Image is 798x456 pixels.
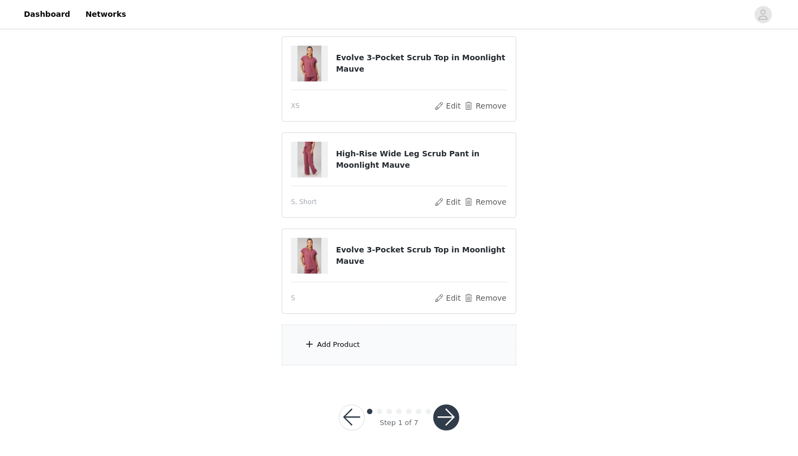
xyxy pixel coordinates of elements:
a: Networks [79,2,132,27]
a: Dashboard [17,2,77,27]
span: S, Short [291,197,316,207]
img: Evolve 3-Pocket Scrub Top in Moonlight Mauve [297,46,321,81]
span: XS [291,101,300,111]
h4: High-Rise Wide Leg Scrub Pant in Moonlight Mauve [336,148,507,171]
button: Edit [434,195,461,208]
button: Edit [434,292,461,305]
img: Evolve 3-Pocket Scrub Top in Moonlight Mauve [297,238,321,274]
div: avatar [758,6,768,23]
button: Remove [464,292,507,305]
img: High-Rise Wide Leg Scrub Pant in Moonlight Mauve [297,142,321,178]
div: Add Product [317,339,360,350]
h4: Evolve 3-Pocket Scrub Top in Moonlight Mauve [336,52,507,75]
button: Edit [434,99,461,112]
button: Remove [464,195,507,208]
span: S [291,293,295,303]
button: Remove [464,99,507,112]
h4: Evolve 3-Pocket Scrub Top in Moonlight Mauve [336,244,507,267]
div: Step 1 of 7 [379,417,418,428]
